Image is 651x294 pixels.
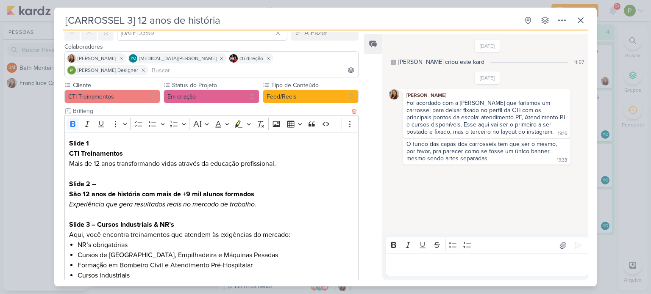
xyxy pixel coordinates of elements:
[406,140,559,162] div: O fundo das capas dos carrosseis tem que ser o mesmo, por favor, pra parecer como se fosse um úni...
[239,55,263,62] span: cti direção
[69,139,89,148] strong: Slide 1
[129,54,137,63] div: Yasmin Oliveira
[64,115,359,132] div: Editor toolbar
[69,180,96,188] strong: Slide 2 –
[291,25,359,41] button: A Fazer
[69,220,174,229] strong: Slide 3 – Cursos Industriais & NR’s
[263,90,359,103] button: Feed/Reels
[69,200,256,209] i: Experiência que gera resultados reais no mercado de trabalho.
[78,55,116,62] span: [PERSON_NAME]
[64,42,359,51] div: Colaboradores
[69,138,354,169] p: Mais de 12 anos transformando vidas através da educação profissional.
[72,81,160,90] label: Cliente
[171,81,259,90] label: Status do Projeto
[78,270,354,280] li: Cursos industriais
[558,130,567,137] div: 19:16
[78,66,138,74] span: [PERSON_NAME] Designer
[150,65,356,75] input: Buscar
[67,66,76,74] img: Paloma Paixão Designer
[389,89,399,99] img: Franciluce Carvalho
[398,58,484,66] div: [PERSON_NAME] criou este kard
[69,149,123,158] strong: CTI Treinamentos
[164,90,259,103] button: Em criação
[574,58,584,66] div: 11:57
[557,157,567,164] div: 19:33
[63,13,519,28] input: Kard Sem Título
[67,54,76,63] img: Franciluce Carvalho
[139,55,217,62] span: [MEDICAL_DATA][PERSON_NAME]
[78,260,354,270] li: Formação em Bombeiro Civil e Atendimento Pré-Hospitalar
[406,99,567,135] div: Foi acordado com a [PERSON_NAME] que fariamos um carrossel para deixar fixado no perfil da CTI co...
[386,253,588,276] div: Editor editing area: main
[270,81,359,90] label: Tipo de Conteúdo
[69,220,354,240] p: Aqui, você encontra treinamentos que atendem às exigências do mercado:
[404,91,569,99] div: [PERSON_NAME]
[131,57,136,61] p: YO
[117,25,287,41] input: Select a date
[64,90,160,103] button: CTI Treinamentos
[78,250,354,260] li: Cursos de [GEOGRAPHIC_DATA], Empilhadeira e Máquinas Pesadas
[304,28,327,38] div: A Fazer
[71,107,350,115] input: Texto sem título
[78,240,354,250] li: NR’s obrigatórias
[69,190,254,198] strong: São 12 anos de história com mais de +9 mil alunos formados
[229,54,238,63] img: cti direção
[386,237,588,253] div: Editor toolbar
